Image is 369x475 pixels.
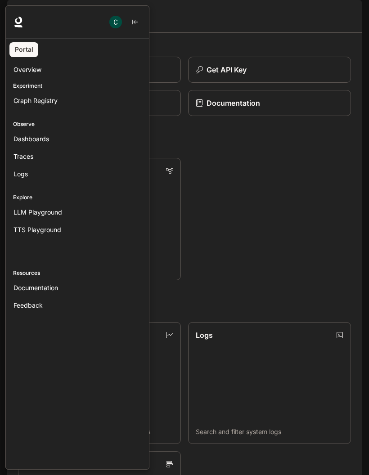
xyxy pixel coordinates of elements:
[9,42,38,57] a: Portal
[9,280,145,296] a: Documentation
[13,283,58,292] span: Documentation
[6,82,149,90] p: Experiment
[13,152,33,161] span: Traces
[13,225,61,234] span: TTS Playground
[13,134,49,143] span: Dashboards
[6,269,149,277] p: Resources
[13,207,62,217] span: LLM Playground
[109,16,122,28] img: User avatar
[13,96,58,105] span: Graph Registry
[9,62,145,77] a: Overview
[9,93,145,108] a: Graph Registry
[13,300,43,310] span: Feedback
[13,169,28,179] span: Logs
[6,120,149,128] p: Observe
[9,222,145,237] a: TTS Playground
[9,148,145,164] a: Traces
[9,131,145,147] a: Dashboards
[13,65,41,74] span: Overview
[9,166,145,182] a: Logs
[9,297,145,313] a: Feedback
[9,204,145,220] a: LLM Playground
[6,193,149,202] p: Explore
[107,13,125,31] button: User avatar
